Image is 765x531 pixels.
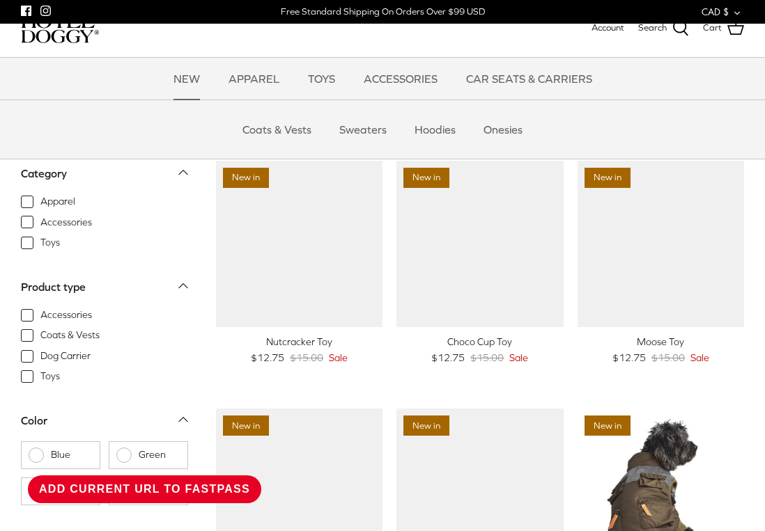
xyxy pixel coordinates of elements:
a: Nutcracker Toy [216,161,382,327]
a: Color [21,410,188,441]
a: Moose Toy [578,161,744,327]
span: Coats & Vests [40,328,100,342]
a: ACCESSORIES [351,58,450,100]
span: $12.75 [251,350,284,365]
div: Category [21,165,67,183]
span: Sale [509,350,528,365]
a: Free Standard Shipping On Orders Over $99 USD [281,1,485,22]
span: New in [403,415,449,436]
a: Category [21,163,188,194]
span: Accessories [40,216,92,230]
span: New in [585,415,631,436]
a: NEW [161,58,212,100]
span: $15.00 [290,350,323,365]
span: New in [585,168,631,188]
a: TOYS [295,58,348,100]
button: Add current URL to FastPass [28,475,261,503]
a: Account [592,21,624,35]
span: Search [638,21,667,35]
a: Instagram [40,6,51,16]
a: Facebook [21,6,31,16]
span: Toys [40,236,60,250]
a: Cart [703,19,744,38]
span: Cart [703,21,722,35]
a: Nutcracker Toy $12.75 $15.00 Sale [216,334,382,365]
span: Blue [51,448,93,462]
span: Apparel [40,195,75,209]
a: APPAREL [216,58,292,100]
span: Accessories [40,308,92,322]
span: Sale [690,350,709,365]
span: New in [403,168,449,188]
a: Choco Cup Toy [396,161,563,327]
span: $15.00 [470,350,504,365]
div: Product type [21,278,86,296]
span: $12.75 [431,350,465,365]
span: New in [223,168,269,188]
a: Coats & Vests [230,109,324,150]
div: Nutcracker Toy [216,334,382,349]
div: Color [21,412,47,430]
span: $12.75 [612,350,646,365]
span: New in [223,415,269,436]
a: Product type [21,276,188,308]
a: Onesies [471,109,535,150]
span: $15.00 [651,350,685,365]
span: Dog Carrier [40,349,91,363]
span: Account [592,22,624,33]
a: CAR SEATS & CARRIERS [454,58,605,100]
span: Toys [40,370,60,383]
img: hoteldoggycom [21,14,99,43]
div: Free Standard Shipping On Orders Over $99 USD [281,6,485,18]
a: Moose Toy $12.75 $15.00 Sale [578,334,744,365]
div: Choco Cup Toy [396,334,563,349]
a: Hoodies [402,109,468,150]
a: Choco Cup Toy $12.75 $15.00 Sale [396,334,563,365]
div: Moose Toy [578,334,744,349]
a: Sweaters [327,109,399,150]
a: Search [638,19,689,38]
span: Green [139,448,180,462]
span: Sale [329,350,348,365]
